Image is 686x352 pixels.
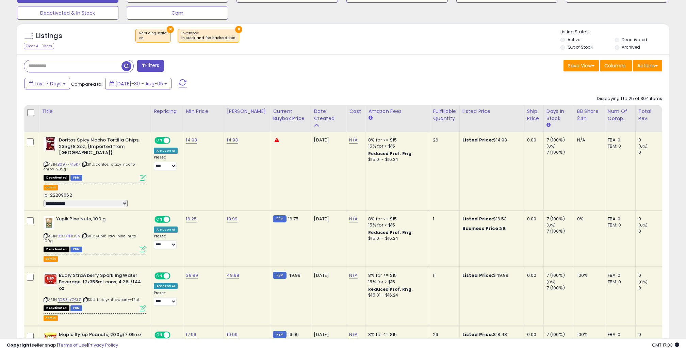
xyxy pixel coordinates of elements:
[44,272,146,310] div: ASIN:
[154,291,178,306] div: Preset:
[44,272,57,286] img: 41xjaorPkQL._SL40_.jpg
[638,272,666,279] div: 0
[527,272,538,279] div: 0.00
[288,216,299,222] span: 16.75
[608,108,633,122] div: Num of Comp.
[88,342,118,348] a: Privacy Policy
[105,78,171,89] button: [DATE]-30 - Aug-05
[139,36,167,40] div: on
[44,137,57,151] img: 41oPmRY2bdL._SL40_.jpg
[608,279,630,285] div: FBM: 0
[638,285,666,291] div: 0
[227,331,238,338] a: 19.99
[349,108,362,115] div: Cost
[169,138,180,144] span: OFF
[273,331,286,338] small: FBM
[59,332,142,340] b: Maple Syrup Peanuts, 200g/7.05 oz
[368,151,413,156] b: Reduced Prof. Rng.
[44,185,58,190] button: admin
[154,148,178,154] div: Amazon AI
[349,272,357,279] a: N/A
[577,216,600,222] div: 0%
[368,143,425,149] div: 15% for > $15
[56,216,139,224] b: Yupik Pine Nuts, 100 g
[82,297,140,302] span: | SKU: bubly-strawberry-12pk
[227,216,238,222] a: 19.99
[349,331,357,338] a: N/A
[368,216,425,222] div: 8% for <= $15
[597,96,662,102] div: Displaying 1 to 25 of 304 items
[7,342,118,349] div: seller snap | |
[546,332,574,338] div: 7 (100%)
[608,143,630,149] div: FBM: 0
[36,31,62,41] h5: Listings
[71,81,102,87] span: Compared to:
[314,216,341,222] div: [DATE]
[368,115,372,121] small: Amazon Fees.
[638,228,666,234] div: 0
[638,216,666,222] div: 0
[44,332,57,343] img: 51QugWT+2fL._SL40_.jpg
[288,272,301,279] span: 49.99
[462,216,519,222] div: $16.53
[608,216,630,222] div: FBA: 0
[44,315,58,321] button: admin
[462,137,493,143] b: Listed Price:
[155,216,164,222] span: ON
[546,149,574,155] div: 7 (100%)
[638,149,666,155] div: 0
[155,138,164,144] span: ON
[368,157,425,163] div: $15.01 - $16.24
[368,286,413,292] b: Reduced Prof. Rng.
[608,272,630,279] div: FBA: 0
[638,279,648,285] small: (0%)
[546,222,556,228] small: (0%)
[44,175,69,181] span: All listings that are unavailable for purchase on Amazon for any reason other than out-of-stock
[608,332,630,338] div: FBA: 0
[368,292,425,298] div: $15.01 - $16.24
[44,247,69,252] span: All listings that are unavailable for purchase on Amazon for any reason other than out-of-stock
[563,60,599,71] button: Save View
[600,60,632,71] button: Columns
[546,279,556,285] small: (0%)
[314,332,341,338] div: [DATE]
[314,108,343,122] div: Date Created
[577,272,600,279] div: 100%
[44,216,146,252] div: ASIN:
[462,108,521,115] div: Listed Price
[273,215,286,222] small: FBM
[58,162,80,167] a: B09FFK45K7
[546,108,571,122] div: Days In Stock
[462,331,493,338] b: Listed Price:
[433,137,454,143] div: 26
[24,78,70,89] button: Last 7 Days
[35,80,62,87] span: Last 7 Days
[368,108,427,115] div: Amazon Fees
[633,60,662,71] button: Actions
[7,342,32,348] strong: Copyright
[59,137,142,158] b: Doritos Spicy Nacho Tortilla Chips, 235g/8.3oz, {Imported from [GEOGRAPHIC_DATA]}
[314,137,341,143] div: [DATE]
[368,272,425,279] div: 8% for <= $15
[527,108,541,122] div: Ship Price
[568,37,580,43] label: Active
[181,31,235,41] span: Inventory :
[186,216,197,222] a: 16.25
[546,216,574,222] div: 7 (100%)
[186,137,197,144] a: 14.93
[127,6,228,20] button: Cam
[527,216,538,222] div: 0.00
[44,137,146,180] div: ASIN:
[181,36,235,40] div: in stock and fba backordered
[288,331,299,338] span: 19.99
[314,272,341,279] div: [DATE]
[462,216,493,222] b: Listed Price:
[368,236,425,241] div: $15.01 - $16.24
[44,216,54,230] img: 41qLHJL3ezL._SL40_.jpg
[24,43,54,49] div: Clear All Filters
[462,225,519,232] div: $16
[59,272,142,293] b: Bubly Strawberry Sparkling Water Beverage, 12x355ml cans, 4.26L/144 oz
[44,162,137,172] span: | SKU: doritos-spicy-nacho-chips-235g
[70,175,83,181] span: FBM
[368,222,425,228] div: 15% for > $15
